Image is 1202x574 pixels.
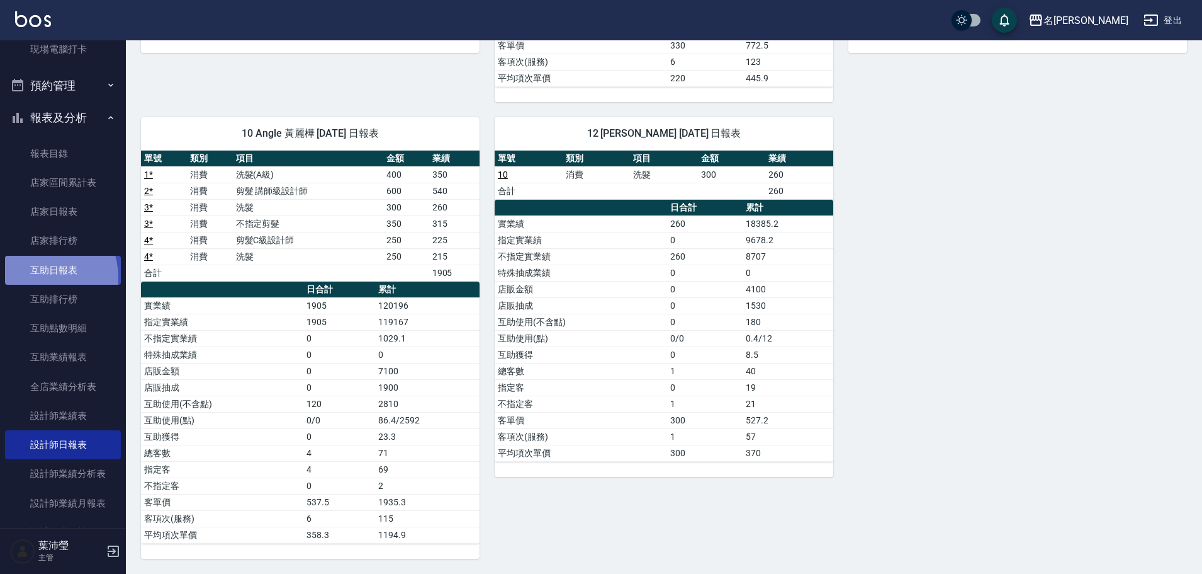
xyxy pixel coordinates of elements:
[495,265,667,281] td: 特殊抽成業績
[743,347,833,363] td: 8.5
[429,232,480,248] td: 225
[495,445,667,461] td: 平均項次單價
[141,428,303,445] td: 互助獲得
[5,69,121,102] button: 預約管理
[495,215,667,232] td: 實業績
[498,169,508,180] a: 10
[383,166,429,183] td: 400
[15,11,51,27] img: Logo
[5,256,121,285] a: 互助日報表
[495,347,667,363] td: 互助獲得
[743,232,833,248] td: 9678.2
[187,232,233,248] td: 消費
[141,494,303,510] td: 客單價
[5,343,121,372] a: 互助業績報表
[765,151,833,167] th: 業績
[495,54,667,70] td: 客項次(服務)
[38,552,103,563] p: 主管
[303,494,375,510] td: 537.5
[765,183,833,199] td: 260
[743,412,833,428] td: 527.2
[495,70,667,86] td: 平均項次單價
[429,166,480,183] td: 350
[303,461,375,478] td: 4
[743,297,833,314] td: 1530
[1043,13,1128,28] div: 名[PERSON_NAME]
[5,197,121,226] a: 店家日報表
[510,127,818,140] span: 12 [PERSON_NAME] [DATE] 日報表
[187,248,233,265] td: 消費
[743,445,833,461] td: 370
[5,372,121,401] a: 全店業績分析表
[667,314,743,330] td: 0
[187,166,233,183] td: 消費
[303,330,375,347] td: 0
[667,200,743,216] th: 日合計
[383,232,429,248] td: 250
[156,127,464,140] span: 10 Angle 黃麗樺 [DATE] 日報表
[429,215,480,232] td: 315
[375,461,480,478] td: 69
[495,151,563,167] th: 單號
[992,8,1017,33] button: save
[429,248,480,265] td: 215
[1138,9,1187,32] button: 登出
[495,248,667,265] td: 不指定實業績
[5,430,121,459] a: 設計師日報表
[141,478,303,494] td: 不指定客
[375,428,480,445] td: 23.3
[303,363,375,379] td: 0
[303,396,375,412] td: 120
[667,232,743,248] td: 0
[563,151,631,167] th: 類別
[5,139,121,168] a: 報表目錄
[5,226,121,255] a: 店家排行榜
[429,183,480,199] td: 540
[743,379,833,396] td: 19
[743,215,833,232] td: 18385.2
[375,412,480,428] td: 86.4/2592
[667,347,743,363] td: 0
[141,379,303,396] td: 店販抽成
[5,459,121,488] a: 設計師業績分析表
[383,215,429,232] td: 350
[187,215,233,232] td: 消費
[667,248,743,265] td: 260
[743,428,833,445] td: 57
[141,510,303,527] td: 客項次(服務)
[303,445,375,461] td: 4
[743,70,833,86] td: 445.9
[495,314,667,330] td: 互助使用(不含點)
[303,297,375,314] td: 1905
[233,232,383,248] td: 剪髮C級設計師
[303,314,375,330] td: 1905
[5,489,121,518] a: 設計師業績月報表
[375,314,480,330] td: 119167
[141,151,480,282] table: a dense table
[141,265,187,281] td: 合計
[495,232,667,248] td: 指定實業績
[5,285,121,314] a: 互助排行榜
[141,412,303,428] td: 互助使用(點)
[375,494,480,510] td: 1935.3
[495,330,667,347] td: 互助使用(點)
[303,428,375,445] td: 0
[233,183,383,199] td: 剪髮 講師級設計師
[743,265,833,281] td: 0
[303,282,375,298] th: 日合計
[743,281,833,297] td: 4100
[667,428,743,445] td: 1
[429,151,480,167] th: 業績
[141,151,187,167] th: 單號
[141,297,303,314] td: 實業績
[375,282,480,298] th: 累計
[667,281,743,297] td: 0
[630,166,698,183] td: 洗髮
[383,248,429,265] td: 250
[495,151,833,200] table: a dense table
[233,199,383,215] td: 洗髮
[303,412,375,428] td: 0/0
[187,199,233,215] td: 消費
[233,151,383,167] th: 項目
[743,330,833,347] td: 0.4/12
